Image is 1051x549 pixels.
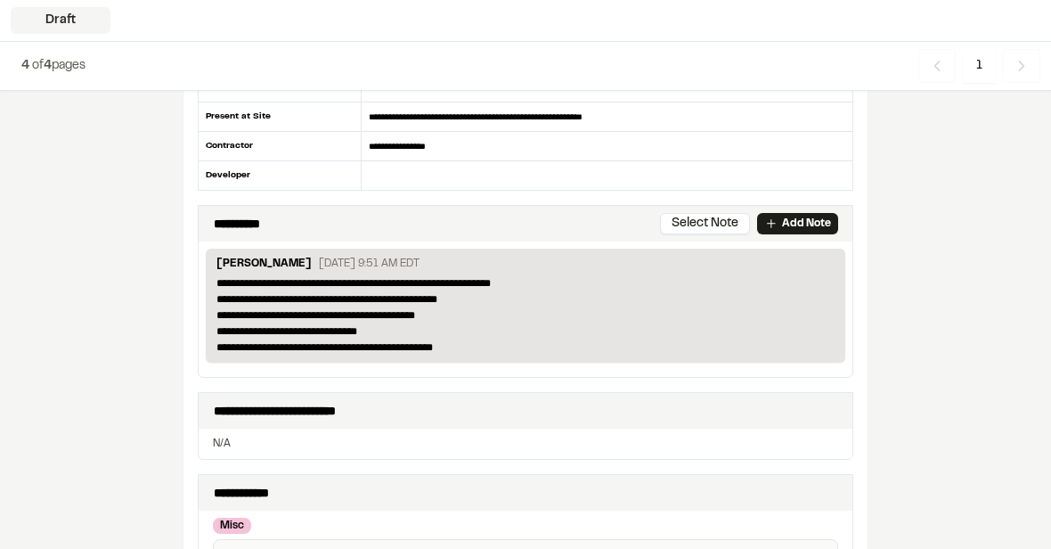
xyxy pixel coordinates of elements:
span: 1 [963,49,996,83]
p: [DATE] 9:51 AM EDT [319,256,420,272]
div: Contractor [198,132,362,161]
button: Select Note [660,213,750,234]
div: Draft [11,7,110,34]
p: [PERSON_NAME] [216,256,312,275]
p: N/A [213,436,838,452]
p: of pages [21,56,86,76]
nav: Navigation [918,49,1040,83]
p: Add Note [782,216,831,232]
div: Developer [198,161,362,190]
div: Present at Site [198,102,362,132]
span: 4 [44,61,52,71]
span: 4 [21,61,29,71]
div: Misc [213,518,251,534]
